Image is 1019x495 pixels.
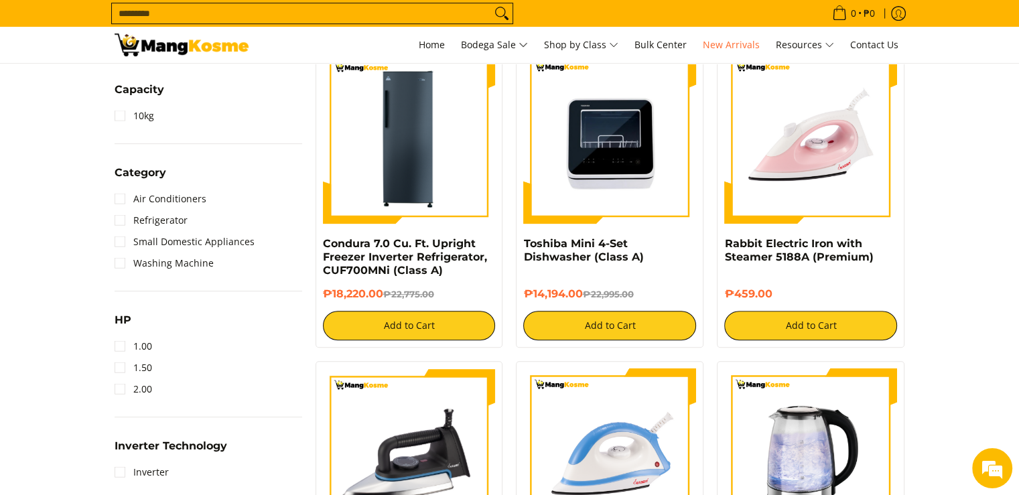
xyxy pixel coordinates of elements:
a: 10kg [115,105,154,127]
button: Search [491,3,513,23]
summary: Open [115,441,227,462]
button: Add to Cart [523,311,696,340]
a: 2.00 [115,378,152,400]
img: Toshiba Mini 4-Set Dishwasher (Class A) [523,51,696,224]
a: Shop by Class [537,27,625,63]
h6: ₱18,220.00 [323,287,496,301]
div: Minimize live chat window [220,7,252,39]
button: Add to Cart [724,311,897,340]
a: Bodega Sale [454,27,535,63]
img: New Arrivals: Fresh Release from The Premium Brands l Mang Kosme [115,33,249,56]
summary: Open [115,84,164,105]
a: Contact Us [843,27,905,63]
a: 1.50 [115,357,152,378]
summary: Open [115,167,166,188]
h6: ₱14,194.00 [523,287,696,301]
div: Chat with us now [70,75,225,92]
a: Toshiba Mini 4-Set Dishwasher (Class A) [523,237,643,263]
span: • [828,6,879,21]
a: Rabbit Electric Iron with Steamer 5188A (Premium) [724,237,873,263]
span: Capacity [115,84,164,95]
a: Washing Machine [115,253,214,274]
a: New Arrivals [696,27,766,63]
span: Bulk Center [634,38,687,51]
a: Resources [769,27,841,63]
span: Shop by Class [544,37,618,54]
a: Inverter [115,462,169,483]
a: Condura 7.0 Cu. Ft. Upright Freezer Inverter Refrigerator, CUF700MNi (Class A) [323,237,487,277]
span: New Arrivals [703,38,760,51]
img: https://mangkosme.com/products/rabbit-eletric-iron-with-steamer-5188a-class-a [724,51,897,224]
h6: ₱459.00 [724,287,897,301]
span: Home [419,38,445,51]
a: Home [412,27,452,63]
nav: Main Menu [262,27,905,63]
a: Bulk Center [628,27,693,63]
a: Air Conditioners [115,188,206,210]
button: Add to Cart [323,311,496,340]
a: Small Domestic Appliances [115,231,255,253]
span: Bodega Sale [461,37,528,54]
summary: Open [115,315,131,336]
textarea: Type your message and hit 'Enter' [7,342,255,389]
img: Condura 7.0 Cu. Ft. Upright Freezer Inverter Refrigerator, CUF700MNi (Class A) [323,51,496,224]
del: ₱22,775.00 [383,289,434,299]
del: ₱22,995.00 [582,289,633,299]
a: Refrigerator [115,210,188,231]
span: We're online! [78,157,185,292]
a: 1.00 [115,336,152,357]
span: Inverter Technology [115,441,227,451]
span: 0 [849,9,858,18]
span: Category [115,167,166,178]
span: Contact Us [850,38,898,51]
span: HP [115,315,131,326]
span: ₱0 [862,9,877,18]
span: Resources [776,37,834,54]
